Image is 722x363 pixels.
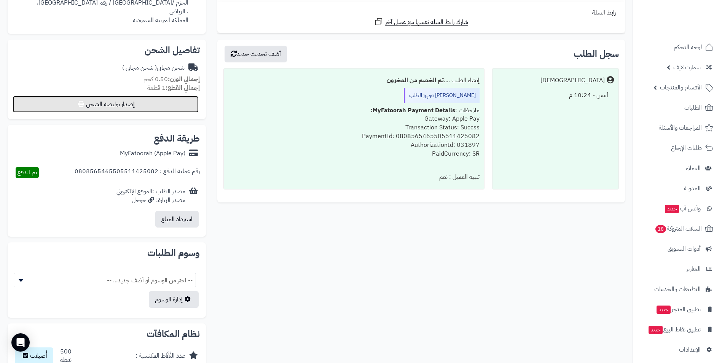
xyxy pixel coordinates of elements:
div: [PERSON_NAME] تجهيز الطلب [404,88,480,103]
div: أمس - 10:24 م [497,88,614,103]
span: جديد [665,205,679,213]
a: شارك رابط السلة نفسها مع عميل آخر [374,17,468,27]
a: السلات المتروكة18 [638,220,717,238]
div: شحن مجاني [122,64,185,72]
span: تم الدفع [18,168,37,177]
button: إصدار بوليصة الشحن [13,96,199,113]
b: تم الخصم من المخزون [387,76,444,85]
span: جديد [649,326,663,334]
span: طلبات الإرجاع [671,143,702,153]
span: الإعدادات [679,344,701,355]
a: طلبات الإرجاع [638,139,717,157]
span: أدوات التسويق [668,244,701,254]
span: التطبيقات والخدمات [654,284,701,295]
span: 18 [655,224,667,234]
a: الإعدادات [638,341,717,359]
a: لوحة التحكم [638,38,717,56]
span: ( شحن مجاني ) [122,63,157,72]
strong: إجمالي القطع: [166,83,200,92]
span: -- اختر من الوسوم أو أضف جديد... -- [14,273,196,287]
h2: طريقة الدفع [154,134,200,143]
span: السلات المتروكة [655,223,702,234]
a: وآتس آبجديد [638,199,717,218]
div: إنشاء الطلب .... [228,73,480,88]
span: المدونة [684,183,701,194]
span: -- اختر من الوسوم أو أضف جديد... -- [14,273,196,288]
div: ملاحظات : Gateway: Apple Pay Transaction Status: Succss PaymentId: 0808565465505511425082 Authori... [228,103,480,170]
a: التقارير [638,260,717,278]
a: التطبيقات والخدمات [638,280,717,298]
span: الأقسام والمنتجات [660,82,702,93]
a: أدوات التسويق [638,240,717,258]
div: عدد النِّقَاط المكتسبة : [135,352,185,360]
a: المراجعات والأسئلة [638,119,717,137]
button: أضف تحديث جديد [225,46,287,62]
h2: نظام المكافآت [14,330,200,339]
span: جديد [657,306,671,314]
div: رابط السلة [220,8,622,17]
span: الطلبات [684,102,702,113]
h3: سجل الطلب [574,49,619,59]
h2: وسوم الطلبات [14,248,200,258]
span: لوحة التحكم [674,42,702,53]
span: المراجعات والأسئلة [659,123,702,133]
b: MyFatoorah Payment Details: [371,106,455,115]
small: 0.50 كجم [143,75,200,84]
a: تطبيق نقاط البيعجديد [638,320,717,339]
small: 1 قطعة [147,83,200,92]
a: إدارة الوسوم [149,291,199,308]
span: التقارير [686,264,701,274]
span: العملاء [686,163,701,174]
button: استرداد المبلغ [155,211,199,228]
img: logo-2.png [670,6,715,22]
span: شارك رابط السلة نفسها مع عميل آخر [385,18,468,27]
span: تطبيق المتجر [656,304,701,315]
div: MyFatoorah (Apple Pay) [120,149,185,158]
a: تطبيق المتجرجديد [638,300,717,318]
div: مصدر الطلب :الموقع الإلكتروني [116,187,185,205]
div: رقم عملية الدفع : 0808565465505511425082 [75,167,200,178]
a: العملاء [638,159,717,177]
span: وآتس آب [664,203,701,214]
div: مصدر الزيارة: جوجل [116,196,185,205]
div: Open Intercom Messenger [11,333,30,352]
strong: إجمالي الوزن: [168,75,200,84]
span: تطبيق نقاط البيع [648,324,701,335]
h2: تفاصيل الشحن [14,46,200,55]
div: تنبيه العميل : نعم [228,170,480,185]
a: المدونة [638,179,717,197]
span: سمارت لايف [673,62,701,73]
a: الطلبات [638,99,717,117]
div: [DEMOGRAPHIC_DATA] [540,76,605,85]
